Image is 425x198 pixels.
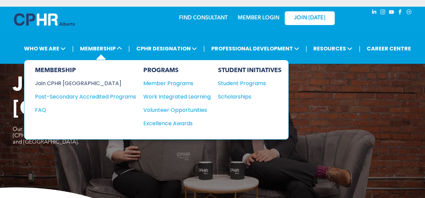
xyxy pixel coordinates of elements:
[238,15,279,21] a: MEMBER LOGIN
[397,8,404,17] a: facebook
[35,67,136,74] div: MEMBERSHIP
[78,42,124,55] span: MEMBERSHIP
[13,75,226,120] span: Join CPHR [GEOGRAPHIC_DATA]
[143,79,211,87] a: Member Programs
[388,8,395,17] a: youtube
[13,127,209,145] span: Our community includes over 3,300 Chartered Professionals in Human Resources (CPHRs), living and ...
[218,92,282,101] a: Scholarships
[218,67,282,74] div: STUDENT INITIATIVES
[405,8,413,17] a: Social network
[134,42,199,55] span: CPHR DESIGNATION
[365,42,413,55] a: CAREER CENTRE
[14,13,75,26] img: A blue and white logo for cp alberta
[371,8,378,17] a: linkedin
[285,11,335,25] a: JOIN [DATE]
[143,92,204,101] div: Work Integrated Learning
[209,42,301,55] span: PROFESSIONAL DEVELOPMENT
[143,119,211,128] a: Excellence Awards
[218,79,282,87] a: Student Programs
[35,79,126,87] div: Join CPHR [GEOGRAPHIC_DATA]
[379,8,387,17] a: instagram
[143,79,204,87] div: Member Programs
[35,106,136,114] a: FAQ
[143,67,211,74] div: PROGRAMS
[311,42,354,55] span: RESOURCES
[143,106,204,114] div: Volunteer Opportunities
[143,92,211,101] a: Work Integrated Learning
[218,79,275,87] div: Student Programs
[359,42,360,55] li: |
[35,92,136,101] a: Post-Secondary Accredited Programs
[128,42,130,55] li: |
[143,106,211,114] a: Volunteer Opportunities
[22,42,68,55] span: WHO WE ARE
[72,42,74,55] li: |
[35,92,126,101] div: Post-Secondary Accredited Programs
[203,42,205,55] li: |
[179,15,228,21] a: FIND CONSULTANT
[294,15,325,21] span: JOIN [DATE]
[218,92,275,101] div: Scholarships
[35,106,126,114] div: FAQ
[143,119,204,128] div: Excellence Awards
[35,79,136,87] a: Join CPHR [GEOGRAPHIC_DATA]
[305,42,307,55] li: |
